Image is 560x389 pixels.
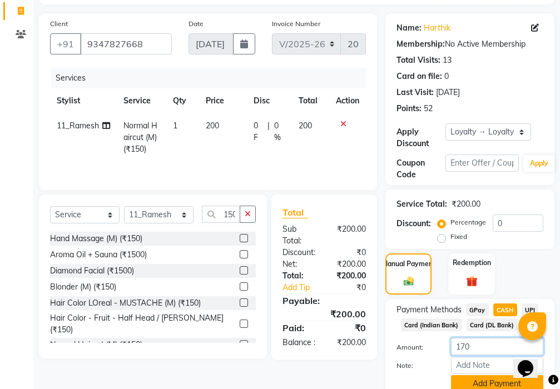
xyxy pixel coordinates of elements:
[397,71,442,82] div: Card on file:
[324,223,374,247] div: ₹200.00
[274,247,324,258] div: Discount:
[467,318,518,331] span: Card (DL Bank)
[450,217,486,227] label: Percentage
[397,198,447,210] div: Service Total:
[324,337,374,348] div: ₹200.00
[444,71,449,82] div: 0
[522,303,539,316] span: UPI
[202,206,240,223] input: Search or Scan
[466,303,489,316] span: GPay
[274,258,324,270] div: Net:
[401,318,462,331] span: Card (Indian Bank)
[206,121,219,131] span: 200
[50,297,201,309] div: Hair Color LOreal - MUSTACHE (M) (₹150)
[388,342,443,352] label: Amount:
[123,121,157,154] span: Normal Haircut (M) (₹150)
[117,88,166,113] th: Service
[397,304,462,316] span: Payment Methods
[388,361,443,371] label: Note:
[397,54,440,66] div: Total Visits:
[50,265,134,277] div: Diamond Facial (₹1500)
[50,281,116,293] div: Blonder (M) (₹150)
[324,258,374,270] div: ₹200.00
[397,218,431,230] div: Discount:
[299,121,312,131] span: 200
[50,233,142,245] div: Hand Massage (M) (₹150)
[451,357,543,374] input: Add Note
[424,103,433,114] div: 52
[173,121,177,131] span: 1
[452,198,480,210] div: ₹200.00
[333,282,374,293] div: ₹0
[443,54,452,66] div: 13
[254,120,263,143] span: 0 F
[50,88,117,113] th: Stylist
[50,33,81,54] button: +91
[274,321,324,335] div: Paid:
[397,87,434,98] div: Last Visit:
[453,258,491,268] label: Redemption
[493,303,517,316] span: CASH
[166,88,199,113] th: Qty
[50,312,235,336] div: Hair Color - Fruit - Half Head / [PERSON_NAME] (₹150)
[523,155,555,172] button: Apply
[397,103,422,114] div: Points:
[329,88,366,113] th: Action
[274,294,374,307] div: Payable:
[451,338,543,355] input: Amount
[50,339,142,351] div: Normal Haircut (M) (₹150)
[274,282,333,293] a: Add Tip
[397,38,543,50] div: No Active Membership
[57,121,99,131] span: 11_Ramesh
[272,19,320,29] label: Invoice Number
[199,88,247,113] th: Price
[247,88,293,113] th: Disc
[274,223,324,247] div: Sub Total:
[397,22,422,34] div: Name:
[267,120,270,143] span: |
[274,307,374,321] div: ₹200.00
[51,68,374,88] div: Services
[274,337,324,348] div: Balance :
[80,33,172,54] input: Search by Name/Mobile/Email/Code
[397,157,445,181] div: Coupon Code
[463,275,481,288] img: _gift.svg
[292,88,329,113] th: Total
[382,259,435,269] label: Manual Payment
[397,126,445,149] div: Apply Discount
[283,207,308,218] span: Total
[513,345,549,378] iframe: chat widget
[274,120,285,143] span: 0 %
[324,247,374,258] div: ₹0
[324,270,374,282] div: ₹200.00
[436,87,460,98] div: [DATE]
[189,19,204,29] label: Date
[445,154,519,172] input: Enter Offer / Coupon Code
[324,321,374,335] div: ₹0
[424,22,450,34] a: Harthik
[50,19,68,29] label: Client
[400,276,417,287] img: _cash.svg
[450,232,467,242] label: Fixed
[397,38,445,50] div: Membership:
[50,249,147,261] div: Aroma Oil + Sauna (₹1500)
[274,270,324,282] div: Total:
